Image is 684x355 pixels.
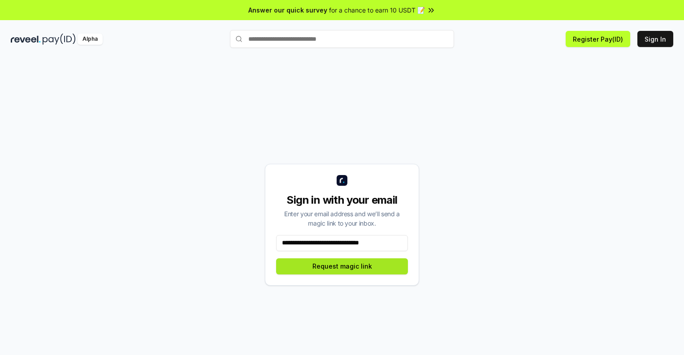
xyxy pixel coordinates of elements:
div: Sign in with your email [276,193,408,207]
button: Register Pay(ID) [566,31,630,47]
button: Sign In [637,31,673,47]
img: pay_id [43,34,76,45]
span: for a chance to earn 10 USDT 📝 [329,5,425,15]
button: Request magic link [276,258,408,274]
div: Enter your email address and we’ll send a magic link to your inbox. [276,209,408,228]
img: reveel_dark [11,34,41,45]
span: Answer our quick survey [248,5,327,15]
div: Alpha [78,34,103,45]
img: logo_small [337,175,347,186]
